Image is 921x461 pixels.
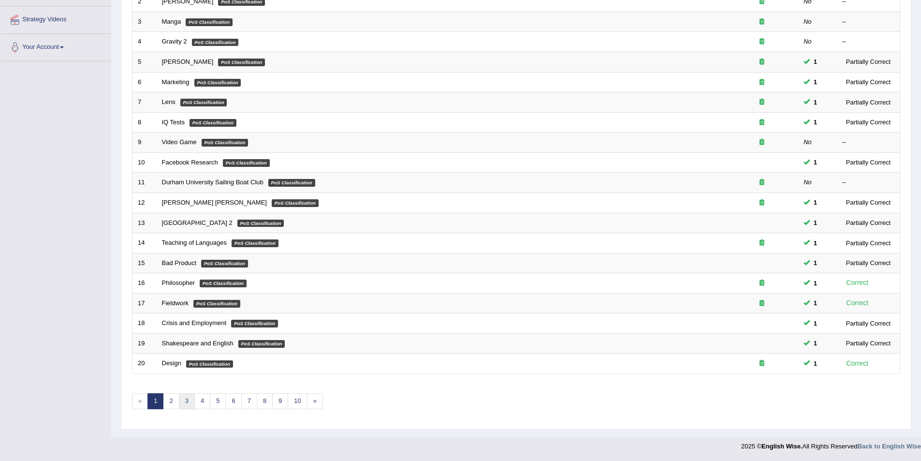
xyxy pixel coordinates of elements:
em: PoS Classification [190,119,236,127]
div: Exam occurring question [731,299,793,308]
a: [PERSON_NAME] [PERSON_NAME] [162,199,267,206]
div: Exam occurring question [731,238,793,248]
div: Exam occurring question [731,37,793,46]
a: Facebook Research [162,159,218,166]
a: Gravity 2 [162,38,187,45]
a: Durham University Sailing Boat Club [162,178,263,186]
div: Correct [842,358,873,369]
div: Partially Correct [842,338,894,348]
a: 1 [147,393,163,409]
div: Exam occurring question [731,279,793,288]
em: PoS Classification [200,280,247,287]
span: You can still take this question [810,57,821,67]
td: 16 [132,273,157,294]
div: Exam occurring question [731,138,793,147]
a: Philosopher [162,279,195,286]
td: 17 [132,293,157,313]
em: PoS Classification [218,59,265,66]
span: You can still take this question [810,218,821,228]
div: Correct [842,297,873,309]
a: 2 [163,393,179,409]
a: 7 [241,393,257,409]
div: – [842,178,894,187]
a: Design [162,359,181,367]
div: Partially Correct [842,318,894,328]
span: You can still take this question [810,338,821,348]
div: Partially Correct [842,97,894,107]
a: IQ Tests [162,119,185,126]
div: Partially Correct [842,157,894,167]
div: Exam occurring question [731,198,793,208]
td: 4 [132,32,157,52]
a: 4 [194,393,210,409]
em: PoS Classification [238,340,285,348]
div: Exam occurring question [731,58,793,67]
em: PoS Classification [268,179,315,187]
span: You can still take this question [810,238,821,248]
td: 12 [132,193,157,213]
em: No [804,178,812,186]
td: 14 [132,233,157,253]
td: 19 [132,333,157,354]
td: 5 [132,52,157,73]
em: No [804,38,812,45]
div: Partially Correct [842,258,894,268]
div: Correct [842,277,873,288]
td: 9 [132,133,157,153]
em: PoS Classification [193,300,240,308]
em: PoS Classification [180,99,227,106]
div: Exam occurring question [731,78,793,87]
a: Video Game [162,138,197,146]
td: 3 [132,12,157,32]
div: Exam occurring question [731,178,793,187]
span: You can still take this question [810,77,821,87]
em: PoS Classification [231,320,278,327]
a: 3 [179,393,195,409]
div: Exam occurring question [731,98,793,107]
strong: English Wise. [761,443,802,450]
em: PoS Classification [192,39,239,46]
a: Manga [162,18,181,25]
div: – [842,37,894,46]
a: Your Account [0,34,111,58]
div: Partially Correct [842,197,894,208]
a: Shakespeare and English [162,340,234,347]
div: Exam occurring question [731,118,793,127]
div: – [842,17,894,27]
span: You can still take this question [810,318,821,328]
a: Bad Product [162,259,197,267]
div: 2025 © All Rights Reserved [741,437,921,451]
td: 11 [132,173,157,193]
em: PoS Classification [201,260,248,268]
a: [PERSON_NAME] [162,58,214,65]
a: Teaching of Languages [162,239,227,246]
em: No [804,18,812,25]
div: – [842,138,894,147]
em: PoS Classification [232,239,278,247]
a: Crisis and Employment [162,319,227,327]
td: 20 [132,354,157,374]
a: Strategy Videos [0,6,111,30]
em: PoS Classification [186,18,233,26]
span: You can still take this question [810,97,821,107]
div: Partially Correct [842,238,894,248]
span: You can still take this question [810,117,821,127]
span: « [132,393,148,409]
div: Partially Correct [842,117,894,127]
div: Exam occurring question [731,17,793,27]
div: Partially Correct [842,57,894,67]
div: Exam occurring question [731,359,793,368]
a: » [307,393,323,409]
span: You can still take this question [810,358,821,369]
em: PoS Classification [237,220,284,227]
span: You can still take this question [810,197,821,208]
a: 8 [257,393,273,409]
a: Back to English Wise [858,443,921,450]
td: 13 [132,213,157,233]
a: 6 [225,393,241,409]
a: 5 [210,393,226,409]
a: Marketing [162,78,190,86]
span: You can still take this question [810,298,821,308]
a: Fieldwork [162,299,189,307]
